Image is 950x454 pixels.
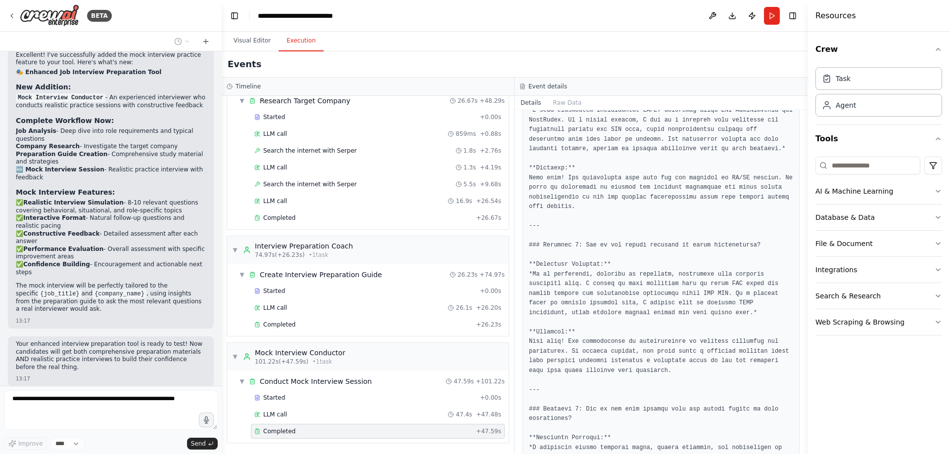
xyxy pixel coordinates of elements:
[187,438,218,450] button: Send
[836,100,856,110] div: Agent
[16,246,206,261] li: ✅ - Overall assessment with specific improvement areas
[815,178,942,204] button: AI & Machine Learning
[228,9,241,23] button: Hide left sidebar
[260,376,372,386] div: Conduct Mock Interview Session
[456,411,472,418] span: 47.4s
[16,93,105,102] code: Mock Interview Conductor
[170,36,194,47] button: Switch to previous chat
[16,214,206,230] li: ✅ - Natural follow-up questions and realistic pacing
[476,411,501,418] span: + 47.48s
[263,304,287,312] span: LLM call
[815,239,873,248] div: File & Document
[480,147,501,155] span: + 2.76s
[16,69,161,76] strong: 🎭 Enhanced Job Interview Preparation Tool
[476,214,501,222] span: + 26.67s
[480,180,501,188] span: + 9.68s
[16,166,104,173] strong: 🆕 Mock Interview Session
[464,164,476,171] span: 1.3s
[23,230,99,237] strong: Constructive Feedback
[547,96,588,110] button: Raw Data
[263,394,285,402] span: Started
[480,113,501,121] span: + 0.00s
[815,212,875,222] div: Database & Data
[476,377,505,385] span: + 101.22s
[16,188,115,196] strong: Mock Interview Features:
[476,197,501,205] span: + 26.54s
[815,317,904,327] div: Web Scraping & Browsing
[226,31,279,51] button: Visual Editor
[38,289,81,298] code: {job_title}
[458,271,478,279] span: 26.23s
[815,257,942,283] button: Integrations
[191,440,206,448] span: Send
[815,265,857,275] div: Integrations
[16,199,206,214] li: ✅ - 8-10 relevant questions covering behavioral, situational, and role-specific topics
[255,348,345,358] div: Mock Interview Conductor
[815,231,942,256] button: File & Document
[258,11,350,21] nav: breadcrumb
[815,186,893,196] div: AI & Machine Learning
[23,261,90,268] strong: Confidence Building
[93,289,146,298] code: {company_name}
[263,180,357,188] span: Search the internet with Serper
[199,413,214,427] button: Click to speak your automation idea
[263,427,295,435] span: Completed
[263,130,287,138] span: LLM call
[454,377,474,385] span: 47.59s
[456,130,476,138] span: 859ms
[464,180,476,188] span: 5.5s
[312,358,332,366] span: • 1 task
[198,36,214,47] button: Start a new chat
[515,96,547,110] button: Details
[16,83,71,91] strong: New Addition:
[16,340,206,371] p: Your enhanced interview preparation tool is ready to test! Now candidates will get both comprehen...
[4,437,47,450] button: Improve
[228,57,261,71] h2: Events
[786,9,800,23] button: Hide right sidebar
[456,304,472,312] span: 26.1s
[528,83,567,90] h3: Event details
[255,251,305,259] span: 74.97s (+26.23s)
[16,282,206,313] p: The mock interview will be perfectly tailored to the specific and , using insights from the prepa...
[263,113,285,121] span: Started
[16,117,114,124] strong: Complete Workflow Now:
[16,230,206,246] li: ✅ - Detailed assessment after each answer
[263,147,357,155] span: Search the internet with Serper
[20,4,79,27] img: Logo
[279,31,324,51] button: Execution
[263,287,285,295] span: Started
[232,246,238,254] span: ▼
[815,36,942,63] button: Crew
[16,151,206,166] li: - Comprehensive study material and strategies
[236,83,261,90] h3: Timeline
[815,153,942,343] div: Tools
[480,164,501,171] span: + 4.19s
[18,440,43,448] span: Improve
[476,304,501,312] span: + 26.20s
[16,51,206,67] p: Excellent! I've successfully added the mock interview practice feature to your tool. Here's what'...
[815,205,942,230] button: Database & Data
[309,251,329,259] span: • 1 task
[263,164,287,171] span: LLM call
[239,97,245,105] span: ▼
[16,127,206,143] li: - Deep dive into role requirements and typical questions
[87,10,112,22] div: BETA
[263,411,287,418] span: LLM call
[456,197,472,205] span: 16.9s
[16,151,107,158] strong: Preparation Guide Creation
[16,94,206,110] li: - An experienced interviewer who conducts realistic practice sessions with constructive feedback
[815,283,942,309] button: Search & Research
[23,246,103,252] strong: Performance Evaluation
[815,125,942,153] button: Tools
[239,271,245,279] span: ▼
[16,166,206,181] li: - Realistic practice interview with feedback
[458,97,478,105] span: 26.67s
[263,197,287,205] span: LLM call
[480,287,501,295] span: + 0.00s
[260,270,382,280] div: Create Interview Preparation Guide
[16,317,206,325] div: 13:17
[464,147,476,155] span: 1.8s
[23,214,86,221] strong: Interactive Format
[476,321,501,329] span: + 26.23s
[815,10,856,22] h4: Resources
